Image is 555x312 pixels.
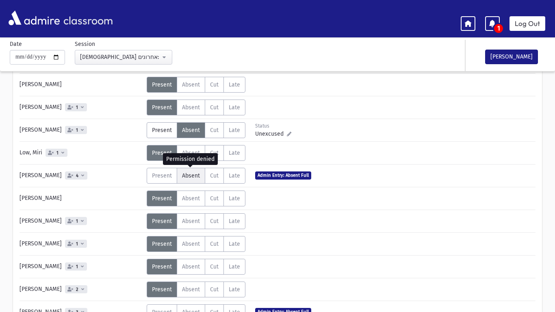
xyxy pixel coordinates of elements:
[210,286,219,293] span: Cut
[163,153,218,165] div: Permission denied
[229,149,240,156] span: Late
[147,191,245,206] div: AttTypes
[15,100,147,115] div: [PERSON_NAME]
[55,150,60,156] span: 1
[229,263,240,270] span: Late
[147,236,245,252] div: AttTypes
[152,286,172,293] span: Present
[229,81,240,88] span: Late
[147,145,245,161] div: AttTypes
[229,195,240,202] span: Late
[74,264,80,269] span: 1
[147,168,245,184] div: AttTypes
[7,9,62,27] img: AdmirePro
[182,240,200,247] span: Absent
[210,127,219,134] span: Cut
[210,81,219,88] span: Cut
[229,240,240,247] span: Late
[74,173,80,178] span: 4
[182,263,200,270] span: Absent
[210,263,219,270] span: Cut
[210,240,219,247] span: Cut
[152,218,172,225] span: Present
[255,122,291,130] div: Status
[229,172,240,179] span: Late
[182,149,200,156] span: Absent
[229,104,240,111] span: Late
[74,219,80,224] span: 1
[147,122,245,138] div: AttTypes
[75,50,172,65] button: 11א-H-נביאים אחרונים: ירמיהו(10:00AM-10:40AM)
[494,24,503,32] span: 1
[210,195,219,202] span: Cut
[74,241,80,247] span: 1
[15,168,147,184] div: [PERSON_NAME]
[182,286,200,293] span: Absent
[15,213,147,229] div: [PERSON_NAME]
[255,171,311,179] span: Admin Entry: Absent Full
[182,127,200,134] span: Absent
[15,191,147,206] div: [PERSON_NAME]
[229,127,240,134] span: Late
[15,122,147,138] div: [PERSON_NAME]
[152,149,172,156] span: Present
[152,104,172,111] span: Present
[15,236,147,252] div: [PERSON_NAME]
[15,145,147,161] div: Low, Miri
[152,195,172,202] span: Present
[152,127,172,134] span: Present
[75,40,95,48] label: Session
[10,40,22,48] label: Date
[147,100,245,115] div: AttTypes
[210,218,219,225] span: Cut
[152,263,172,270] span: Present
[210,172,219,179] span: Cut
[210,149,219,156] span: Cut
[62,7,113,29] span: classroom
[74,128,80,133] span: 1
[182,218,200,225] span: Absent
[80,53,160,61] div: [DEMOGRAPHIC_DATA] אחרונים: [DEMOGRAPHIC_DATA](10:00AM-10:40AM)
[152,240,172,247] span: Present
[15,259,147,275] div: [PERSON_NAME]
[147,259,245,275] div: AttTypes
[485,50,538,64] button: [PERSON_NAME]
[152,172,172,179] span: Present
[15,77,147,93] div: [PERSON_NAME]
[182,195,200,202] span: Absent
[229,218,240,225] span: Late
[152,81,172,88] span: Present
[509,16,545,31] a: Log Out
[210,104,219,111] span: Cut
[182,81,200,88] span: Absent
[15,282,147,297] div: [PERSON_NAME]
[74,105,80,110] span: 1
[182,172,200,179] span: Absent
[74,287,80,292] span: 2
[147,282,245,297] div: AttTypes
[147,77,245,93] div: AttTypes
[147,213,245,229] div: AttTypes
[182,104,200,111] span: Absent
[255,130,287,138] span: Unexcused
